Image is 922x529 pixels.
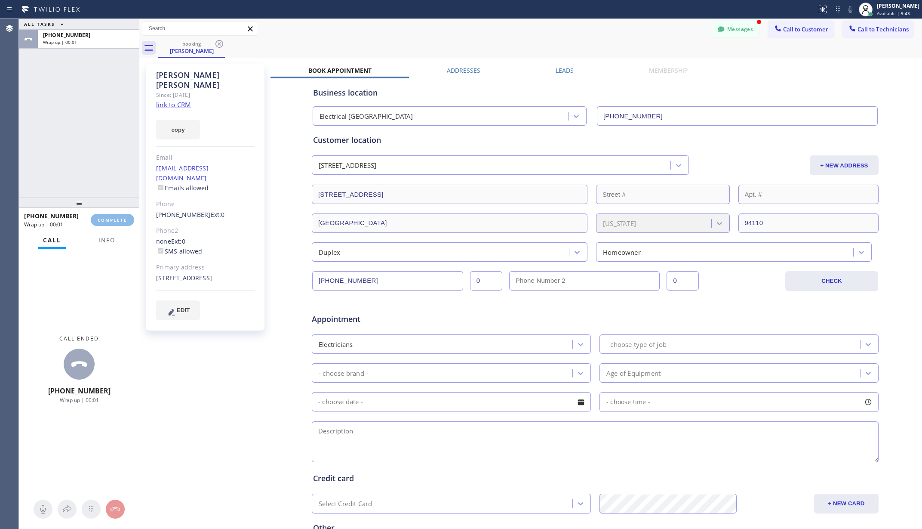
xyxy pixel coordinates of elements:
input: Phone Number 2 [509,271,660,291]
button: + NEW ADDRESS [810,155,879,175]
span: Info [98,236,115,244]
input: ZIP [738,213,879,233]
button: Hang up [106,500,125,519]
div: [PERSON_NAME] [PERSON_NAME] [156,70,255,90]
div: [PERSON_NAME] [159,47,224,55]
div: Homeowner [603,247,641,257]
div: - choose type of job - [606,339,670,349]
span: COMPLETE [98,217,127,223]
span: Call to Technicians [857,25,909,33]
div: Duplex [319,247,340,257]
label: Emails allowed [156,184,209,192]
input: SMS allowed [158,248,163,254]
input: Search [142,22,258,35]
input: Phone Number [597,106,878,126]
div: [PERSON_NAME] [877,2,919,9]
button: copy [156,120,200,139]
button: Mute [34,500,52,519]
span: Wrap up | 00:01 [43,39,77,45]
div: Email [156,153,255,163]
span: [PHONE_NUMBER] [24,212,79,220]
span: Appointment [312,313,500,325]
input: Address [312,185,587,204]
span: Call to Customer [783,25,828,33]
div: Nicholas Malecek [159,38,224,57]
label: Leads [556,66,574,74]
div: Phone [156,199,255,209]
button: EDIT [156,300,200,320]
input: City [312,213,587,233]
span: Call [43,236,61,244]
button: Messages [712,21,759,37]
a: [EMAIL_ADDRESS][DOMAIN_NAME] [156,164,209,182]
input: Street # [596,185,730,204]
button: Open directory [58,500,77,519]
div: Since: [DATE] [156,90,255,100]
div: Electricians [319,339,353,349]
input: Emails allowed [158,185,163,190]
button: Call to Customer [768,21,834,37]
div: none [156,237,255,257]
button: Call to Technicians [842,21,913,37]
input: Apt. # [738,185,879,204]
a: link to CRM [156,100,191,109]
input: Ext. 2 [667,271,699,291]
input: - choose date - [312,392,591,411]
button: ALL TASKS [19,19,72,29]
span: - choose time - [606,398,650,406]
div: [STREET_ADDRESS] [156,273,255,283]
label: Book Appointment [308,66,372,74]
button: + NEW CARD [814,494,879,514]
span: Ext: 0 [211,210,225,219]
span: Ext: 0 [171,237,185,245]
div: - choose brand - [319,368,368,378]
label: SMS allowed [156,247,202,255]
label: Addresses [447,66,480,74]
a: [PHONE_NUMBER] [156,210,211,219]
span: Wrap up | 00:01 [60,396,99,404]
span: Call ended [59,335,99,342]
button: Open dialpad [82,500,101,519]
div: Primary address [156,263,255,272]
div: Electrical [GEOGRAPHIC_DATA] [320,111,413,121]
span: ALL TASKS [24,21,55,27]
input: Ext. [470,271,502,291]
div: Credit card [313,473,877,484]
button: CHECK [785,271,878,291]
button: Call [38,232,66,249]
span: [PHONE_NUMBER] [48,386,111,396]
label: Membership [649,66,688,74]
button: COMPLETE [91,214,134,226]
div: Customer location [313,134,877,146]
span: Wrap up | 00:01 [24,221,63,228]
div: booking [159,40,224,47]
div: Business location [313,87,877,99]
span: Available | 9:43 [877,10,910,16]
input: Phone Number [312,271,463,291]
div: Phone2 [156,226,255,236]
div: Select Credit Card [319,499,372,509]
div: [STREET_ADDRESS] [319,161,376,170]
button: Mute [844,3,856,15]
span: EDIT [177,307,190,313]
div: Age of Equipment [606,368,661,378]
button: Info [93,232,120,249]
span: [PHONE_NUMBER] [43,31,90,39]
